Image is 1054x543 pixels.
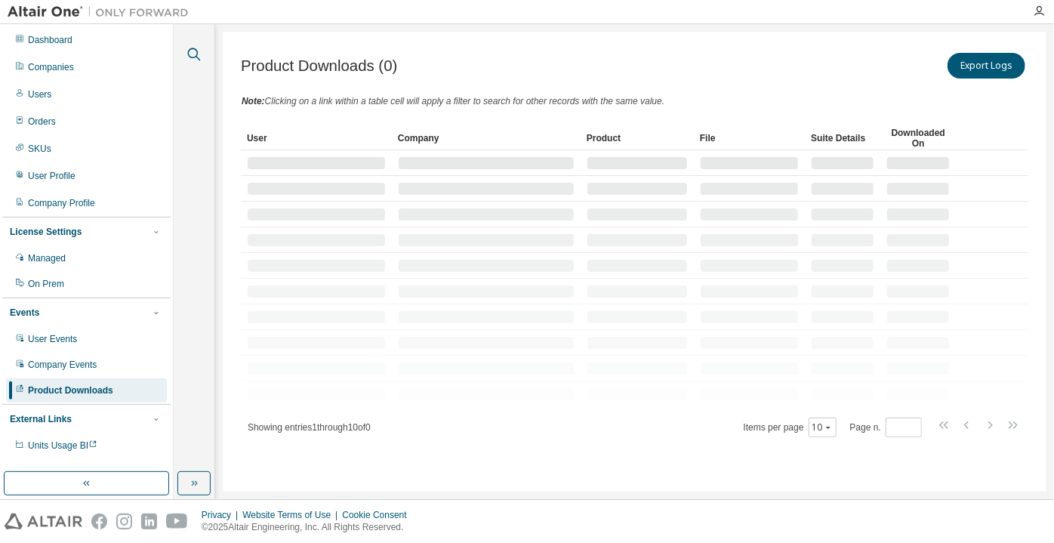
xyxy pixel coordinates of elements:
img: instagram.svg [116,514,132,529]
span: Items per page [744,418,837,437]
div: Privacy [202,509,242,521]
p: © 2025 Altair Engineering, Inc. All Rights Reserved. [202,521,416,534]
span: Page n. [850,418,922,437]
div: Suite Details [811,126,874,150]
div: Events [10,307,39,319]
div: Downloaded On [886,126,950,150]
div: Companies [28,61,74,73]
div: User [247,126,386,150]
div: User Events [28,333,77,345]
div: Cookie Consent [342,509,415,521]
div: Users [28,88,51,100]
div: File [700,126,799,150]
span: Clicking on a link within a table cell will apply a filter to search for other records with the s... [265,96,665,106]
div: Company Profile [28,197,95,209]
div: Product Downloads [28,384,113,396]
div: User Profile [28,170,76,182]
button: Export Logs [948,53,1025,79]
div: SKUs [28,143,51,155]
img: linkedin.svg [141,514,157,529]
img: youtube.svg [166,514,188,529]
div: Dashboard [28,34,72,46]
div: Website Terms of Use [242,509,342,521]
div: Company [398,126,575,150]
img: altair_logo.svg [5,514,82,529]
div: External Links [10,413,72,425]
img: facebook.svg [91,514,107,529]
div: Company Events [28,359,97,371]
img: Altair One [8,5,196,20]
span: Showing entries 1 through 10 of 0 [248,422,371,433]
div: Managed [28,252,66,264]
span: Note: [242,96,265,106]
button: 10 [812,421,833,433]
span: Product Downloads (0) [241,57,397,75]
div: On Prem [28,278,64,290]
div: Product [587,126,688,150]
div: Orders [28,116,56,128]
span: Units Usage BI [28,440,97,451]
div: License Settings [10,226,82,238]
